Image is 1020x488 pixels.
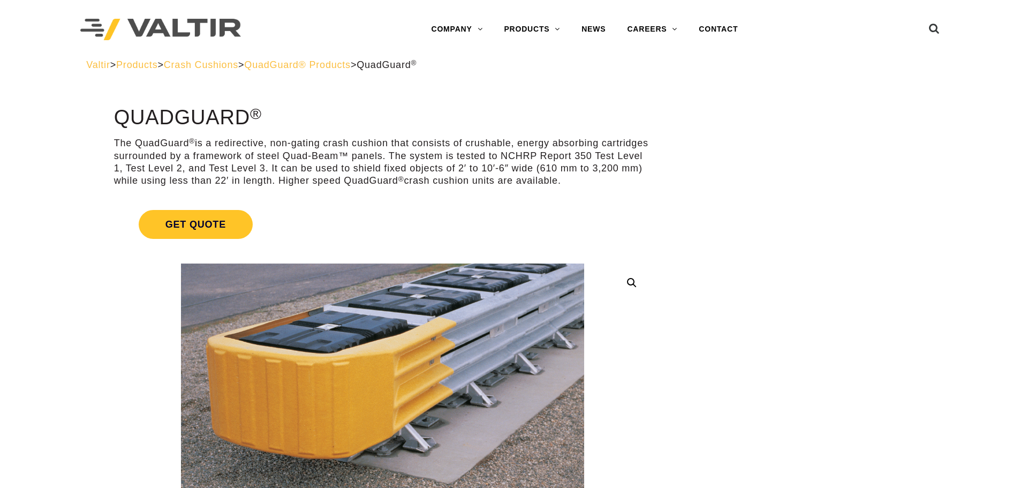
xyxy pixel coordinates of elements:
h1: QuadGuard [114,107,651,129]
a: Products [116,59,157,70]
a: CAREERS [616,19,688,40]
sup: ® [250,105,262,122]
a: PRODUCTS [493,19,571,40]
a: COMPANY [420,19,493,40]
a: NEWS [571,19,616,40]
sup: ® [398,175,404,183]
a: Crash Cushions [164,59,238,70]
img: Valtir [80,19,241,41]
sup: ® [411,59,417,67]
a: Get Quote [114,197,651,252]
div: > > > > [86,59,934,71]
p: The QuadGuard is a redirective, non-gating crash cushion that consists of crushable, energy absor... [114,137,651,187]
a: Valtir [86,59,110,70]
span: QuadGuard [357,59,417,70]
a: QuadGuard® Products [244,59,351,70]
sup: ® [189,137,195,145]
a: CONTACT [688,19,749,40]
span: Get Quote [139,210,253,239]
